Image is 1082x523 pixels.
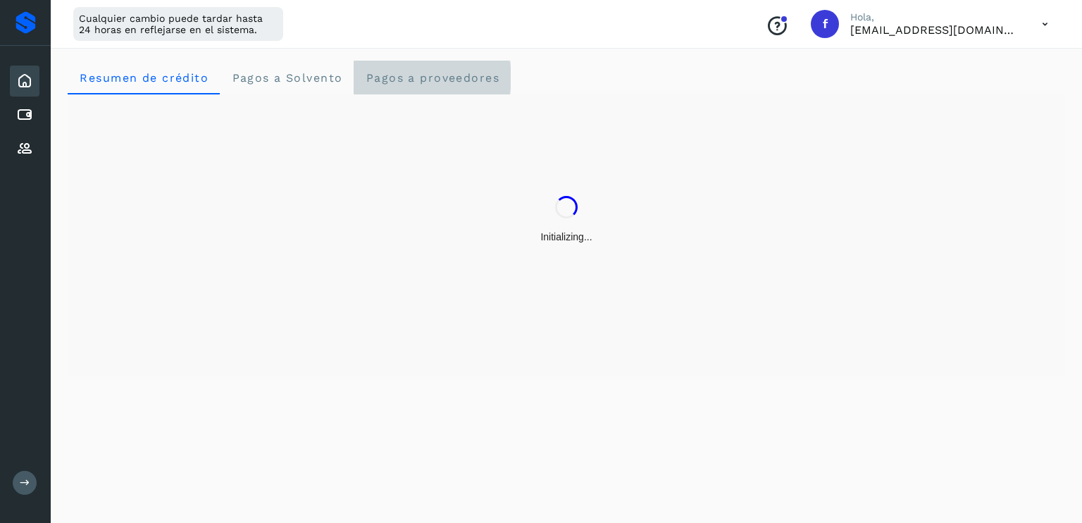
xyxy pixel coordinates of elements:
[850,11,1019,23] p: Hola,
[365,71,499,85] span: Pagos a proveedores
[231,71,342,85] span: Pagos a Solvento
[73,7,283,41] div: Cualquier cambio puede tardar hasta 24 horas en reflejarse en el sistema.
[79,71,209,85] span: Resumen de crédito
[850,23,1019,37] p: facturacion@cubbo.com
[10,66,39,97] div: Inicio
[10,133,39,164] div: Proveedores
[10,99,39,130] div: Cuentas por pagar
